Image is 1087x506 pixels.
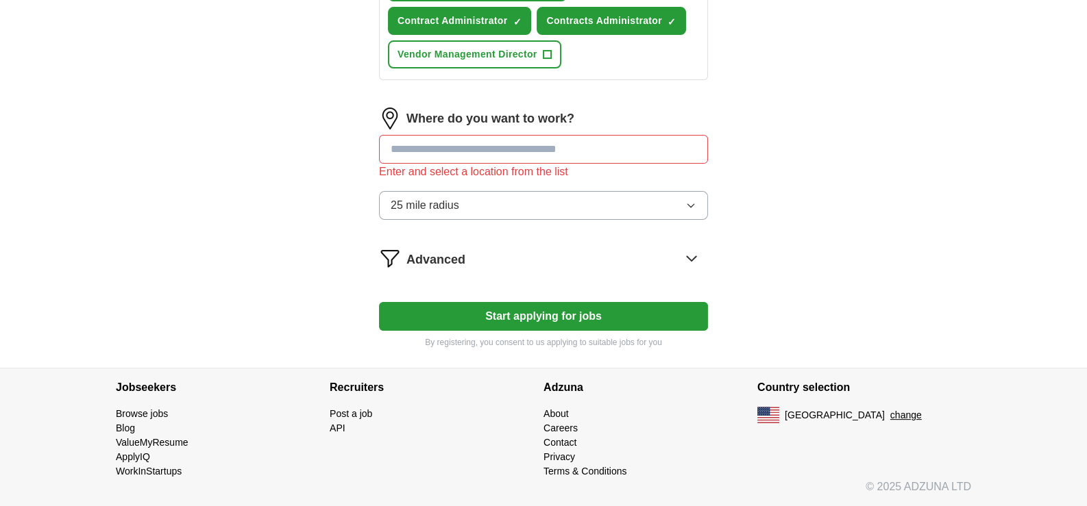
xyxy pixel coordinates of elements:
[543,422,578,433] a: Careers
[116,451,150,462] a: ApplyIQ
[406,251,465,269] span: Advanced
[116,466,182,477] a: WorkInStartups
[398,14,507,28] span: Contract Administrator
[379,107,401,129] img: location.png
[379,336,708,349] p: By registering, you consent to us applying to suitable jobs for you
[379,247,401,269] img: filter
[513,16,521,27] span: ✓
[105,479,982,506] div: © 2025 ADZUNA LTD
[388,40,561,68] button: Vendor Management Director
[543,408,569,419] a: About
[379,302,708,331] button: Start applying for jobs
[116,408,168,419] a: Browse jobs
[537,7,686,35] button: Contracts Administrator✓
[546,14,662,28] span: Contracts Administrator
[398,47,537,62] span: Vendor Management Director
[543,437,576,448] a: Contact
[116,422,135,433] a: Blog
[330,408,372,419] a: Post a job
[757,368,971,407] h4: Country selection
[379,191,708,220] button: 25 mile radius
[388,7,531,35] button: Contract Administrator✓
[757,407,779,423] img: US flag
[785,408,885,422] span: [GEOGRAPHIC_DATA]
[379,164,708,180] div: Enter and select a location from the list
[890,408,922,422] button: change
[391,197,459,214] span: 25 mile radius
[543,466,626,477] a: Terms & Conditions
[116,437,188,448] a: ValueMyResume
[543,451,575,462] a: Privacy
[330,422,345,433] a: API
[406,110,574,128] label: Where do you want to work?
[668,16,676,27] span: ✓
